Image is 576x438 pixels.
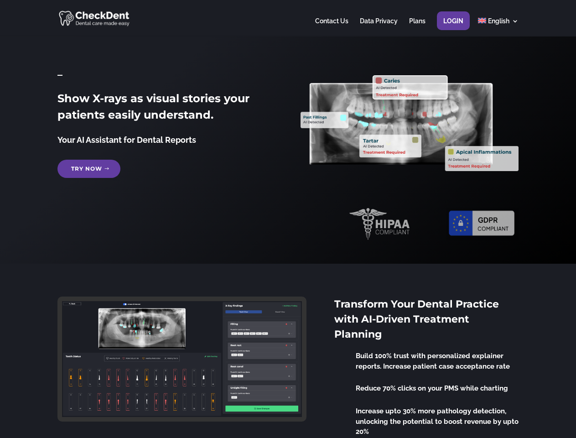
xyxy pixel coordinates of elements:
[443,18,463,36] a: Login
[301,75,518,171] img: X_Ray_annotated
[57,135,196,145] span: Your AI Assistant for Dental Reports
[59,9,130,27] img: CheckDent AI
[315,18,348,36] a: Contact Us
[334,298,499,340] span: Transform Your Dental Practice with AI-Driven Treatment Planning
[478,18,519,36] a: English
[57,65,62,78] span: _
[409,18,426,36] a: Plans
[356,352,510,370] span: Build 100% trust with personalized explainer reports. Increase patient case acceptance rate
[57,160,120,178] a: Try Now
[360,18,398,36] a: Data Privacy
[356,407,519,436] span: Increase upto 30% more pathology detection, unlocking the potential to boost revenue by upto 20%
[488,17,509,25] span: English
[57,90,275,128] h2: Show X-rays as visual stories your patients easily understand.
[356,384,508,392] span: Reduce 70% clicks on your PMS while charting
